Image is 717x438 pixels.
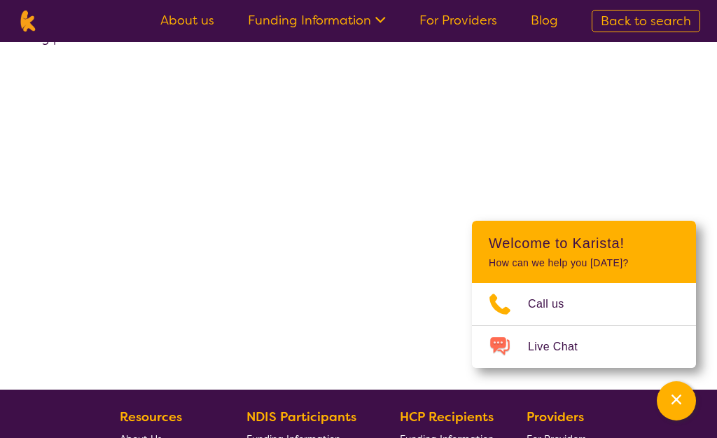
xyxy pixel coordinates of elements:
button: Channel Menu [657,381,696,420]
b: NDIS Participants [246,409,356,425]
span: Back to search [601,13,691,29]
img: Karista logo [17,11,39,32]
span: Live Chat [528,336,594,357]
b: Providers [527,409,584,425]
a: About us [160,12,214,29]
p: How can we help you [DATE]? [489,257,679,269]
a: Blog [531,12,558,29]
h2: Welcome to Karista! [489,235,679,252]
b: Resources [120,409,182,425]
div: Channel Menu [472,221,696,368]
a: Funding Information [248,12,386,29]
span: Call us [528,294,581,315]
a: Back to search [592,10,700,32]
b: HCP Recipients [400,409,494,425]
a: For Providers [419,12,497,29]
ul: Choose channel [472,283,696,368]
